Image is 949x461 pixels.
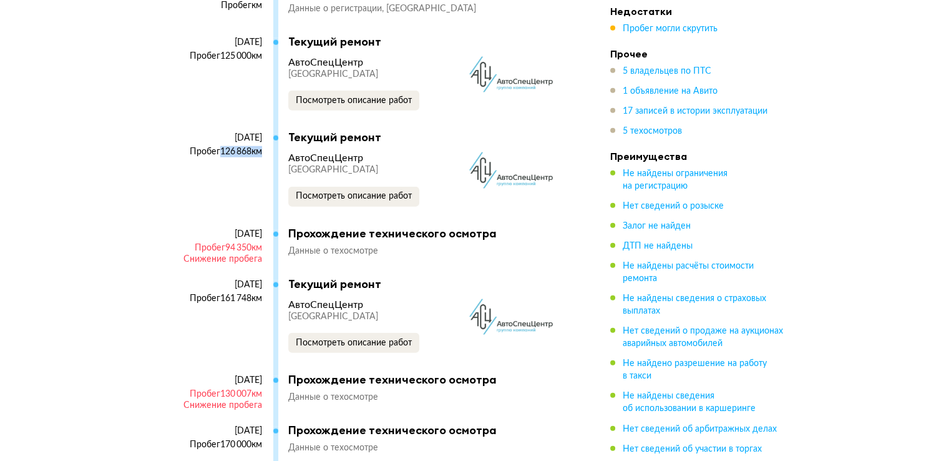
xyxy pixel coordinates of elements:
div: Текущий ремонт [288,277,560,291]
div: Снижение пробега [180,254,262,265]
button: Посмотреть описание работ [288,333,419,353]
span: ДТП не найдены [623,242,693,250]
span: 5 техосмотров [623,127,682,136]
span: [GEOGRAPHIC_DATA] [288,166,378,174]
span: Нет сведений об участии в торгах [623,444,762,453]
div: [DATE] [180,425,262,437]
button: Посмотреть описание работ [288,187,419,207]
div: [DATE] [180,375,262,386]
h4: Недостатки [610,5,785,17]
h4: Прочее [610,47,785,60]
span: Не найдены расчёты стоимости ремонта [623,262,754,283]
div: Пробег 130 007 км [180,389,262,400]
span: Пробег могли скрутить [623,24,718,33]
div: Пробег 125 000 км [180,51,262,62]
h4: Преимущества [610,150,785,162]
div: Пробег 94 350 км [180,242,262,254]
span: [GEOGRAPHIC_DATA] [288,312,378,321]
div: АвтоСпецЦентр [288,56,363,69]
span: Залог не найден [623,222,691,230]
div: АвтоСпецЦентр [288,299,363,311]
span: Не найдено разрешение на работу в такси [623,359,767,380]
div: Пробег 170 000 км [180,439,262,450]
div: Прохождение технического осмотра [288,373,560,387]
div: Пробег 161 748 км [180,293,262,304]
span: 1 объявление на Авито [623,87,718,96]
span: Не найдены сведения о страховых выплатах [623,294,766,315]
div: Пробег 126 868 км [180,146,262,157]
span: Посмотреть описание работ [296,96,412,105]
img: logo [469,56,553,93]
div: АвтоСпецЦентр [288,152,363,164]
div: [DATE] [180,229,262,240]
span: [GEOGRAPHIC_DATA] [288,70,378,79]
span: 5 владельцев по ПТС [623,67,711,76]
img: logo [469,152,553,189]
span: Нет сведений о продаже на аукционах аварийных автомобилей [623,327,783,348]
button: Посмотреть описание работ [288,91,419,111]
span: Не найдены сведения об использовании в каршеринге [623,392,756,413]
div: Снижение пробега [180,400,262,411]
span: Не найдены ограничения на регистрацию [623,169,728,191]
div: Текущий ремонт [288,35,560,49]
div: Прохождение технического осмотра [288,424,560,437]
div: [DATE] [180,37,262,48]
span: Данные о техосмотре [288,444,378,452]
span: Данные о техосмотре [288,393,378,402]
span: [GEOGRAPHIC_DATA] [386,4,476,13]
span: Посмотреть описание работ [296,192,412,201]
span: 17 записей в истории эксплуатации [623,107,767,116]
span: Данные о техосмотре [288,247,378,255]
div: Прохождение технического осмотра [288,227,560,240]
span: Данные о регистрации [288,4,386,13]
span: Нет сведений о розыске [623,202,724,211]
span: Посмотреть описание работ [296,339,412,347]
img: logo [469,299,553,335]
div: Текущий ремонт [288,131,560,144]
span: Нет сведений об арбитражных делах [623,424,777,433]
div: [DATE] [180,132,262,144]
div: [DATE] [180,279,262,290]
